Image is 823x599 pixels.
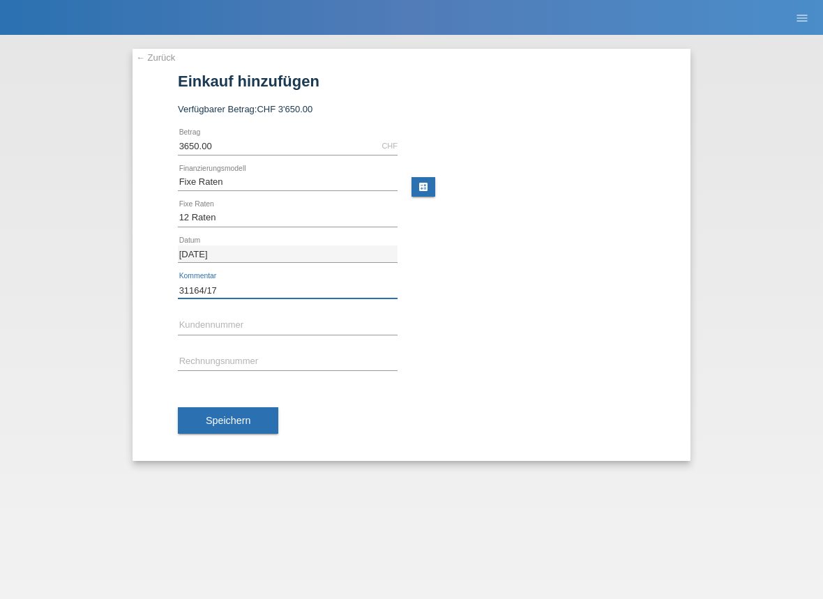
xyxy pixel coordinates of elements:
[412,177,435,197] a: calculate
[178,104,645,114] div: Verfügbarer Betrag:
[418,181,429,192] i: calculate
[795,11,809,25] i: menu
[257,104,312,114] span: CHF 3'650.00
[382,142,398,150] div: CHF
[178,407,278,434] button: Speichern
[178,73,645,90] h1: Einkauf hinzufügen
[206,415,250,426] span: Speichern
[136,52,175,63] a: ← Zurück
[788,13,816,22] a: menu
